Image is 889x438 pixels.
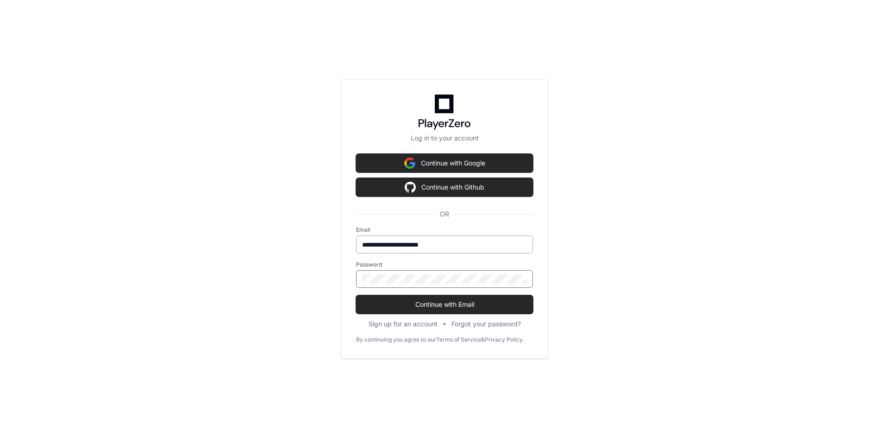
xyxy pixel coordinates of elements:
[436,209,453,219] span: OR
[356,336,436,343] div: By continuing you agree to our
[369,319,438,329] button: Sign up for an account
[404,154,415,172] img: Sign in with google
[356,178,533,197] button: Continue with Github
[356,300,533,309] span: Continue with Email
[451,319,521,329] button: Forgot your password?
[356,133,533,143] p: Log in to your account
[356,226,533,234] label: Email
[485,336,524,343] a: Privacy Policy.
[405,178,416,197] img: Sign in with google
[356,295,533,314] button: Continue with Email
[356,154,533,172] button: Continue with Google
[356,261,533,268] label: Password
[481,336,485,343] div: &
[436,336,481,343] a: Terms of Service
